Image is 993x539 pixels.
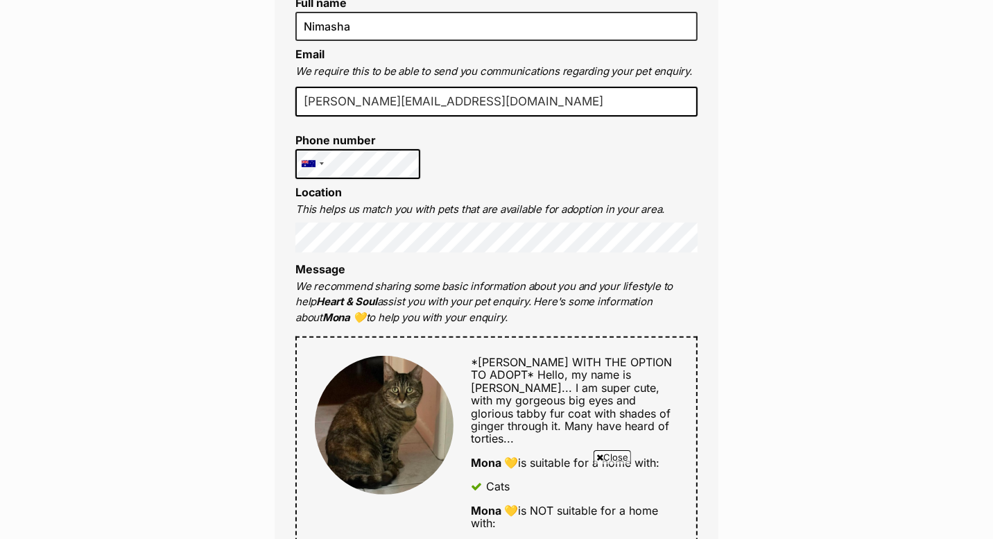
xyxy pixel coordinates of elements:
[471,355,672,382] span: *[PERSON_NAME] WITH THE OPTION TO ADOPT*
[594,450,631,464] span: Close
[296,150,328,178] div: Australia: +61
[295,202,698,218] p: This helps us match you with pets that are available for adoption in your area.
[160,470,833,532] iframe: Advertisement
[295,12,698,41] input: E.g. Jimmy Chew
[295,47,325,61] label: Email
[295,279,698,326] p: We recommend sharing some basic information about you and your lifestyle to help assist you with ...
[316,295,377,308] strong: Heart & Soul
[471,368,671,445] span: Hello, my name is [PERSON_NAME]... I am super cute, with my gorgeous big eyes and glorious tabby ...
[471,456,518,470] strong: Mona 💛
[315,356,454,495] img: Mona 💛
[322,311,366,324] strong: Mona 💛
[295,185,342,199] label: Location
[295,134,420,146] label: Phone number
[295,262,345,276] label: Message
[295,64,698,80] p: We require this to be able to send you communications regarding your pet enquiry.
[471,456,678,469] div: is suitable for a home with:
